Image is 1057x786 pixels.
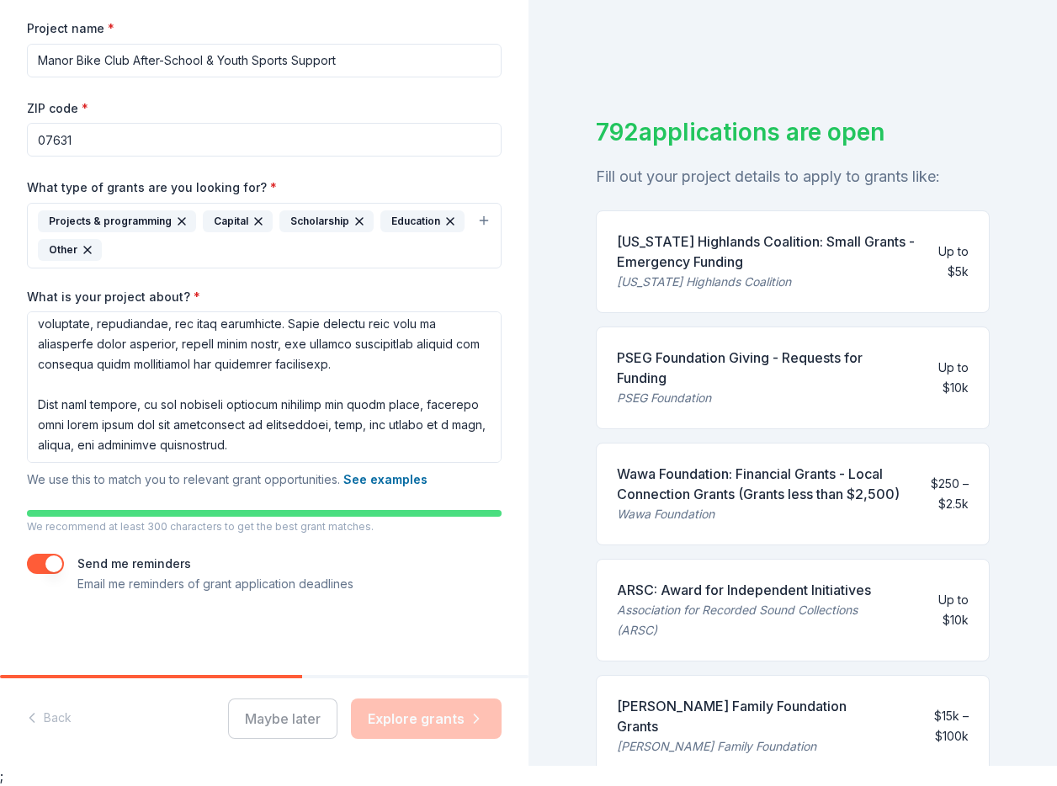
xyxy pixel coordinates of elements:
[27,20,114,37] label: Project name
[27,520,502,534] p: We recommend at least 300 characters to get the best grant matches.
[27,472,428,486] span: We use this to match you to relevant grant opportunities.
[27,44,502,77] input: After school program
[77,574,353,594] p: Email me reminders of grant application deadlines
[38,210,196,232] div: Projects & programming
[617,504,916,524] div: Wawa Foundation
[899,706,969,746] div: $15k – $100k
[27,123,502,157] input: 12345 (U.S. only)
[77,556,191,571] label: Send me reminders
[930,474,969,514] div: $250 – $2.5k
[617,580,896,600] div: ARSC: Award for Independent Initiatives
[617,388,899,408] div: PSEG Foundation
[596,163,990,190] div: Fill out your project details to apply to grants like:
[343,470,428,490] button: See examples
[203,210,273,232] div: Capital
[617,464,916,504] div: Wawa Foundation: Financial Grants - Local Connection Grants (Grants less than $2,500)
[617,736,885,757] div: [PERSON_NAME] Family Foundation
[617,600,896,640] div: Association for Recorded Sound Collections (ARSC)
[27,289,200,305] label: What is your project about?
[27,203,502,268] button: Projects & programmingCapitalScholarshipEducationOther
[617,696,885,736] div: [PERSON_NAME] Family Foundation Grants
[596,114,990,150] div: 792 applications are open
[27,311,502,463] textarea: Lorem Ipsu Dolo si a consectetu 549(a)(6) elitseddo eiusmodte in utlaboree doloremag aliqua en ad...
[27,100,88,117] label: ZIP code
[617,348,899,388] div: PSEG Foundation Giving - Requests for Funding
[279,210,374,232] div: Scholarship
[930,242,969,282] div: Up to $5k
[617,272,916,292] div: [US_STATE] Highlands Coalition
[38,239,102,261] div: Other
[912,358,969,398] div: Up to $10k
[617,231,916,272] div: [US_STATE] Highlands Coalition: Small Grants - Emergency Funding
[910,590,969,630] div: Up to $10k
[27,179,277,196] label: What type of grants are you looking for?
[380,210,465,232] div: Education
